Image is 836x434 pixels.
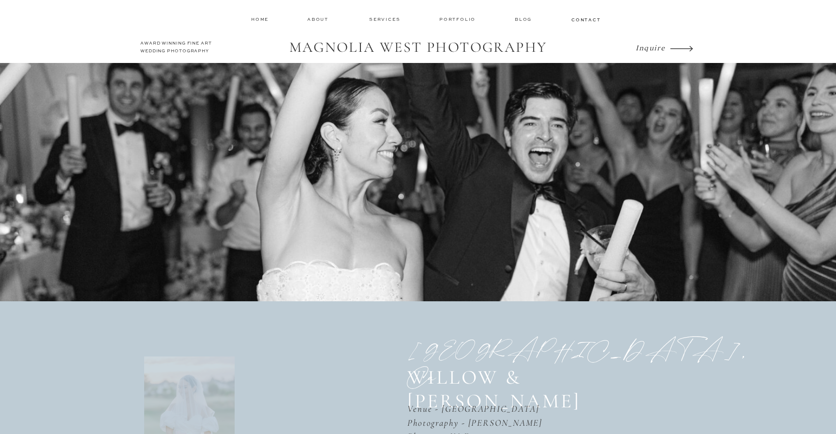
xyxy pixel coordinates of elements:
[307,16,331,23] a: about
[636,41,668,54] a: Inquire
[636,43,665,52] i: Inquire
[369,16,402,22] a: services
[439,16,478,23] a: Portfolio
[571,16,599,22] a: contact
[140,40,226,57] h2: AWARD WINNING FINE ART WEDDING PHOTOGRAPHY
[407,366,660,390] p: WILLOW & [PERSON_NAME]
[515,16,534,23] a: Blog
[283,39,553,57] a: MAGNOLIA WEST PHOTOGRAPHY
[407,338,690,366] h1: [GEOGRAPHIC_DATA], Ca
[251,16,269,22] a: home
